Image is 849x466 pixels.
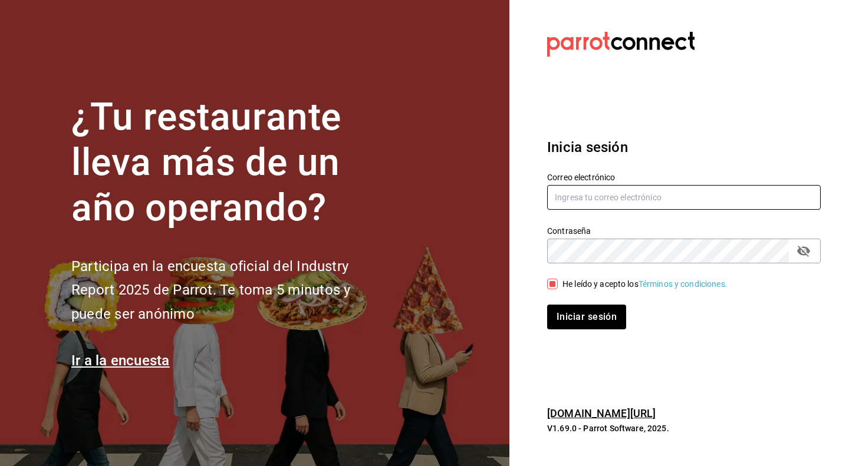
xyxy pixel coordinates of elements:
button: Iniciar sesión [547,305,626,329]
a: [DOMAIN_NAME][URL] [547,407,656,419]
h1: ¿Tu restaurante lleva más de un año operando? [71,95,390,230]
a: Términos y condiciones. [639,279,728,289]
div: He leído y acepto los [562,278,728,290]
p: V1.69.0 - Parrot Software, 2025. [547,422,821,434]
label: Correo electrónico [547,173,821,181]
button: passwordField [794,241,814,261]
h3: Inicia sesión [547,137,821,158]
a: Ir a la encuesta [71,352,170,369]
h2: Participa en la encuesta oficial del Industry Report 2025 de Parrot. Te toma 5 minutos y puede se... [71,255,390,326]
input: Ingresa tu correo electrónico [547,185,821,210]
label: Contraseña [547,227,821,235]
